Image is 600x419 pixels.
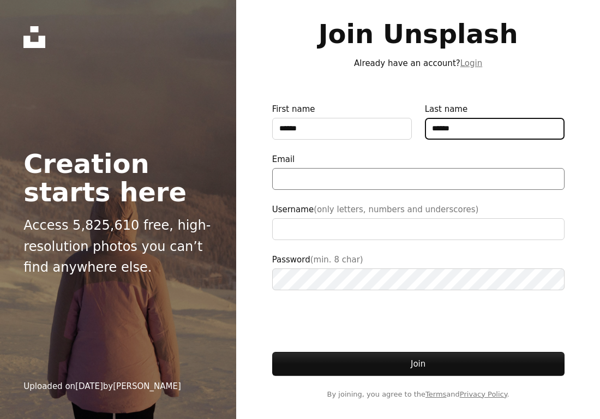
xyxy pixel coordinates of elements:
input: Password(min. 8 char) [272,268,565,290]
input: Last name [425,118,565,140]
span: By joining, you agree to the and . [272,389,565,400]
a: Terms [425,390,446,398]
input: Username(only letters, numbers and underscores) [272,218,565,240]
label: Password [272,253,565,290]
p: Access 5,825,610 free, high-resolution photos you can’t find anywhere else. [23,215,213,278]
label: First name [272,103,412,140]
span: (min. 8 char) [310,255,363,265]
label: Last name [425,103,565,140]
div: Uploaded on by [PERSON_NAME] [23,380,181,393]
p: Already have an account? [272,57,565,70]
time: February 19, 2025 at 6:10:00 PM CST [75,381,103,391]
h1: Join Unsplash [272,20,565,48]
a: Privacy Policy [460,390,507,398]
label: Email [272,153,565,190]
button: Join [272,352,565,376]
label: Username [272,203,565,240]
a: Login [460,58,482,68]
a: Home — Unsplash [23,26,45,48]
input: First name [272,118,412,140]
input: Email [272,168,565,190]
span: (only letters, numbers and underscores) [314,205,478,214]
h2: Creation starts here [23,149,213,206]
